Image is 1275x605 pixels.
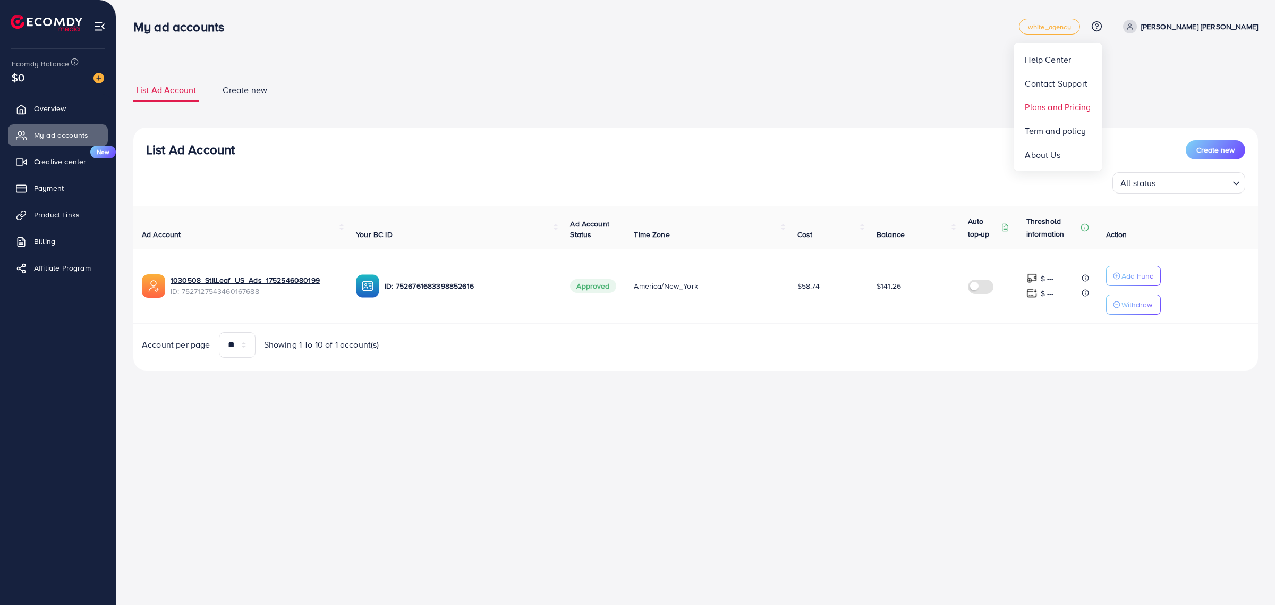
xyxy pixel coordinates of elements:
span: Contact Support [1025,77,1087,90]
p: $ --- [1041,287,1054,300]
a: [PERSON_NAME] [PERSON_NAME] [1119,20,1258,33]
span: Product Links [34,209,80,220]
span: Action [1106,229,1127,240]
a: Overview [8,98,108,119]
img: image [93,73,104,83]
img: ic-ads-acc.e4c84228.svg [142,274,165,298]
span: $58.74 [797,281,820,291]
span: Ad Account [142,229,181,240]
a: Affiliate Program [8,257,108,279]
span: Creative center [34,156,86,167]
span: $0 [12,70,24,85]
img: menu [93,20,106,32]
span: Balance [877,229,905,240]
span: Affiliate Program [34,263,91,273]
p: [PERSON_NAME] [PERSON_NAME] [1141,20,1258,33]
span: Overview [34,103,66,114]
p: Add Fund [1121,270,1154,282]
span: New [90,146,116,158]
span: Payment [34,183,64,194]
h3: List Ad Account [146,142,235,157]
span: Term and policy [1025,124,1085,137]
p: $ --- [1041,272,1054,285]
p: Withdraw [1121,298,1152,311]
span: Showing 1 To 10 of 1 account(s) [264,339,379,351]
input: Search for option [1159,173,1228,191]
span: My ad accounts [34,130,88,140]
img: ic-ba-acc.ded83a64.svg [356,274,379,298]
a: 1030508_StilLeaf_US_Ads_1752546080199 [171,275,339,285]
p: Auto top-up [968,215,999,240]
span: Plans and Pricing [1025,100,1091,113]
img: top-up amount [1026,273,1038,284]
img: logo [11,15,82,31]
span: Create new [223,84,267,96]
button: Withdraw [1106,295,1161,315]
span: List Ad Account [136,84,196,96]
p: Threshold information [1026,215,1078,240]
span: white_agency [1028,23,1071,30]
span: $141.26 [877,281,901,291]
a: Product Links [8,204,108,225]
button: Add Fund [1106,266,1161,286]
span: Account per page [142,339,210,351]
span: Create new [1196,145,1235,155]
span: Time Zone [634,229,669,240]
a: My ad accounts [8,124,108,146]
span: America/New_York [634,281,698,291]
a: Billing [8,231,108,252]
span: All status [1118,175,1158,191]
button: Create new [1186,140,1245,159]
p: ID: 7526761683398852616 [385,280,553,292]
span: Cost [797,229,813,240]
span: Help Center [1025,53,1071,66]
span: Billing [34,236,55,247]
span: ID: 7527127543460167688 [171,286,339,297]
h3: My ad accounts [133,19,233,35]
span: Approved [570,279,616,293]
a: white_agency [1019,19,1080,35]
span: Ecomdy Balance [12,58,69,69]
img: top-up amount [1026,288,1038,299]
div: <span class='underline'>1030508_StilLeaf_US_Ads_1752546080199</span></br>7527127543460167688 [171,275,339,297]
span: About Us [1025,148,1060,161]
div: Search for option [1112,172,1245,194]
span: Your BC ID [356,229,393,240]
span: Ad Account Status [570,219,609,240]
a: Payment [8,178,108,199]
iframe: Chat [1230,557,1267,597]
a: Creative centerNew [8,151,108,172]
